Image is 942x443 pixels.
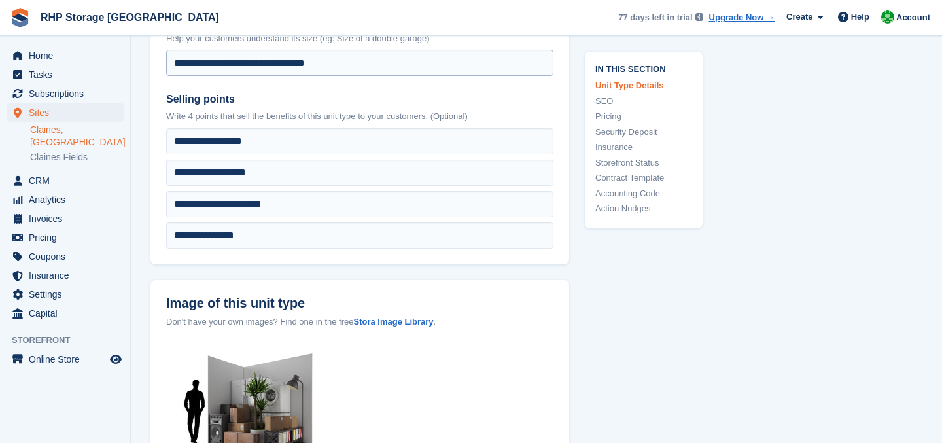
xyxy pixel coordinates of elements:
span: Insurance [29,266,107,285]
a: menu [7,46,124,65]
a: menu [7,247,124,266]
span: Help [851,10,869,24]
div: Don't have your own images? Find one in the free . [166,315,553,328]
a: Stora Image Library [353,317,433,327]
img: stora-icon-8386f47178a22dfd0bd8f6a31ec36ba5ce8667c1dd55bd0f319d3a0aa187defe.svg [10,8,30,27]
a: menu [7,190,124,209]
span: Subscriptions [29,84,107,103]
span: Capital [29,304,107,323]
a: menu [7,266,124,285]
a: Preview store [108,351,124,367]
span: Settings [29,285,107,304]
a: Claines, [GEOGRAPHIC_DATA] [30,124,124,149]
a: Accounting Code [595,186,692,200]
a: menu [7,228,124,247]
a: menu [7,84,124,103]
a: Pricing [595,110,692,123]
img: icon-info-grey-7440780725fd019a000dd9b08b2336e03edf1995a4989e88bcd33f0948082b44.svg [695,13,703,21]
span: Invoices [29,209,107,228]
a: menu [7,171,124,190]
a: menu [7,304,124,323]
span: Analytics [29,190,107,209]
label: Selling points [166,92,553,107]
span: CRM [29,171,107,190]
span: 77 days left in trial [618,11,692,24]
a: menu [7,209,124,228]
a: Upgrade Now → [709,11,775,24]
span: Home [29,46,107,65]
a: Insurance [595,141,692,154]
span: Create [786,10,812,24]
a: Claines Fields [30,151,124,164]
a: RHP Storage [GEOGRAPHIC_DATA] [35,7,224,28]
span: Storefront [12,334,130,347]
a: menu [7,103,124,122]
a: menu [7,350,124,368]
a: Storefront Status [595,156,692,169]
a: Security Deposit [595,125,692,138]
label: Image of this unit type [166,296,553,311]
span: Coupons [29,247,107,266]
span: Online Store [29,350,107,368]
span: Sites [29,103,107,122]
span: Account [896,11,930,24]
a: Unit Type Details [595,79,692,92]
a: Contract Template [595,171,692,185]
span: Tasks [29,65,107,84]
a: menu [7,65,124,84]
p: Help your customers understand its size (eg: Size of a double garage) [166,32,553,45]
a: Action Nudges [595,202,692,215]
a: menu [7,285,124,304]
p: Write 4 points that sell the benefits of this unit type to your customers. (Optional) [166,110,553,123]
span: In this section [595,62,692,74]
a: SEO [595,94,692,107]
img: Rod [881,10,894,24]
span: Pricing [29,228,107,247]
